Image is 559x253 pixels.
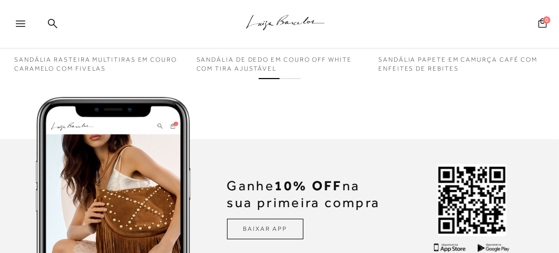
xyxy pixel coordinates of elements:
[478,244,509,252] img: Baixe para Android
[259,78,280,79] span: Go to slide 1
[280,78,301,79] span: Go to slide 2
[437,164,507,236] img: QR Code Baixe o APP
[543,16,551,24] span: 0
[227,219,303,239] a: BAIXAR APP
[535,17,550,32] button: 0
[378,55,542,73] div: SANDÁLIA PAPETE EM CAMURÇA CAFÉ COM ENFEITES DE REBITES
[274,177,342,193] b: 10% OFF
[14,55,178,73] div: SANDÁLIA RASTEIRA MULTITIRAS EM COURO CARAMELO COM FIVELAS
[227,178,380,210] span: Ganhe na sua primeira compra
[434,244,466,252] img: Baixe para IOS
[197,55,360,73] div: SANDÁLIA DE DEDO EM COURO OFF WHITE COM TIRA AJUSTÁVEL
